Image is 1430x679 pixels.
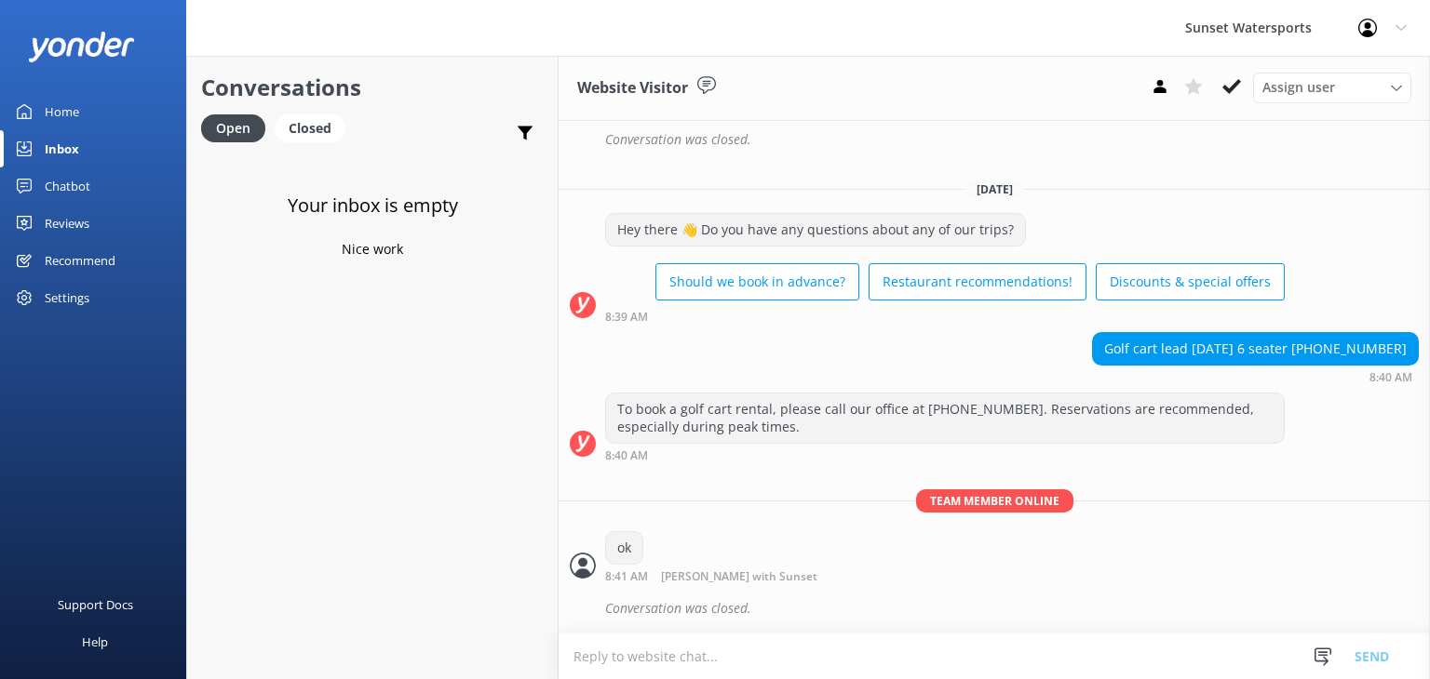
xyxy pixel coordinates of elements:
div: Aug 28 2025 07:39am (UTC -05:00) America/Cancun [605,310,1285,323]
strong: 8:40 AM [605,450,648,461]
div: To book a golf cart rental, please call our office at [PHONE_NUMBER]. Reservations are recommende... [606,393,1284,443]
div: Aug 28 2025 07:40am (UTC -05:00) America/Cancun [605,448,1285,461]
div: ok [606,532,642,564]
div: 2025-08-28T15:30:04.472 [570,592,1419,624]
div: Inbox [45,130,79,167]
span: Team member online [916,489,1073,513]
div: Recommend [45,242,115,279]
a: Closed [275,117,355,138]
div: Hey there 👋 Do you have any questions about any of our trips? [606,214,1025,246]
strong: 8:39 AM [605,312,648,323]
div: Settings [45,279,89,316]
div: Closed [275,114,345,142]
button: Restaurant recommendations! [869,263,1086,300]
a: Open [201,117,275,138]
div: Golf cart lead [DATE] 6 seater [PHONE_NUMBER] [1093,333,1418,365]
div: Aug 28 2025 07:40am (UTC -05:00) America/Cancun [1092,370,1419,383]
strong: 8:40 AM [1369,372,1412,383]
h3: Your inbox is empty [288,191,458,220]
h2: Conversations [201,70,544,105]
div: Support Docs [58,586,133,623]
div: Help [82,623,108,660]
div: Assign User [1253,73,1411,102]
button: Should we book in advance? [655,263,859,300]
div: Conversation was closed. [605,592,1419,624]
div: Home [45,93,79,130]
span: [PERSON_NAME] with Sunset [661,571,817,583]
p: Nice work [342,239,403,260]
span: [DATE] [965,181,1024,197]
span: Assign user [1262,77,1335,98]
div: Open [201,114,265,142]
img: yonder-white-logo.png [28,32,135,62]
div: Conversation was closed. [605,124,1419,155]
button: Discounts & special offers [1096,263,1285,300]
div: Aug 28 2025 07:41am (UTC -05:00) America/Cancun [605,569,878,583]
div: Chatbot [45,167,90,205]
strong: 8:41 AM [605,571,648,583]
div: 2025-08-27T15:21:07.416 [570,124,1419,155]
div: Reviews [45,205,89,242]
h3: Website Visitor [577,76,688,100]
